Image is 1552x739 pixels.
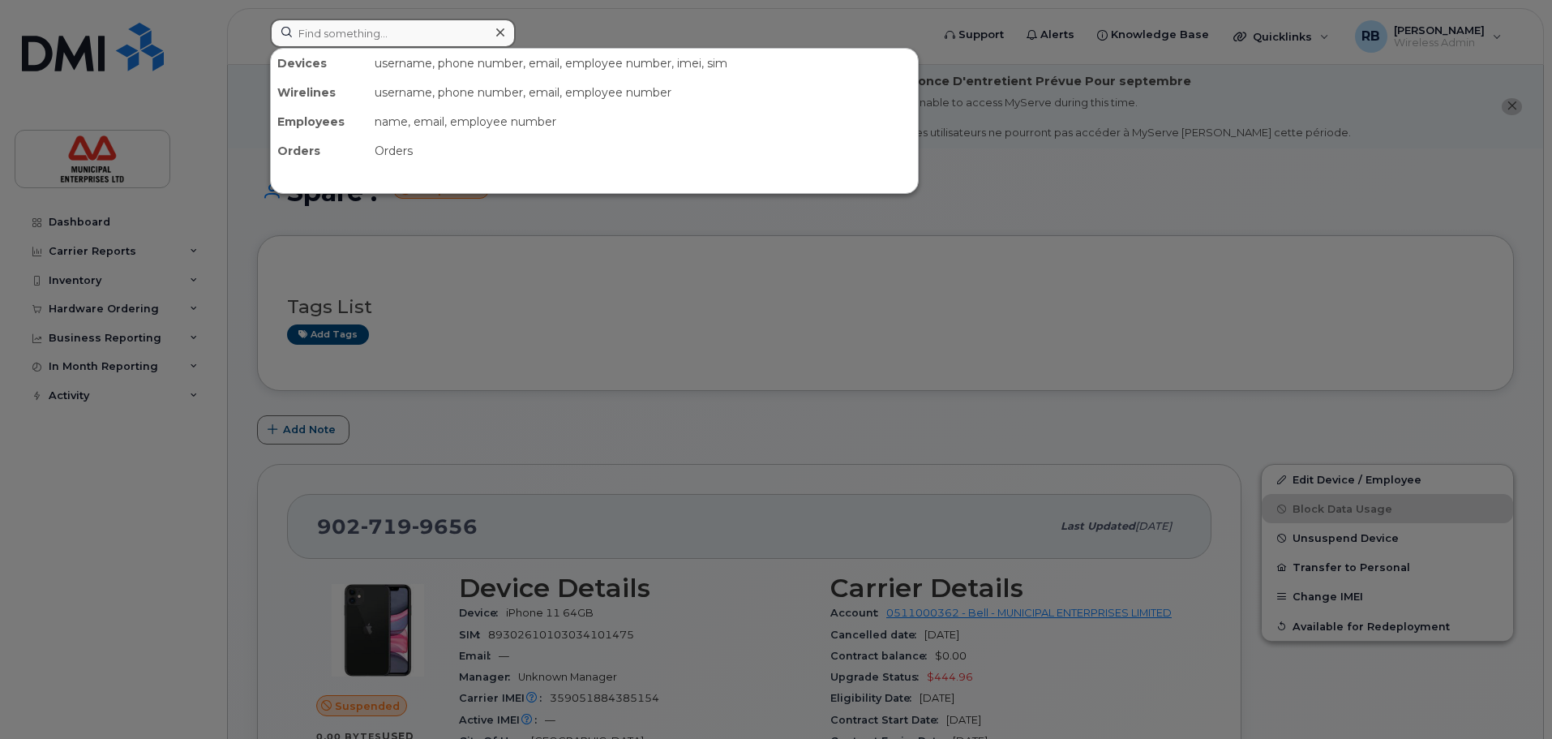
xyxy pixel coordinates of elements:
div: Orders [271,136,368,165]
div: Employees [271,107,368,136]
div: Wirelines [271,78,368,107]
div: Orders [368,136,918,165]
div: username, phone number, email, employee number, imei, sim [368,49,918,78]
div: name, email, employee number [368,107,918,136]
div: Devices [271,49,368,78]
div: username, phone number, email, employee number [368,78,918,107]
